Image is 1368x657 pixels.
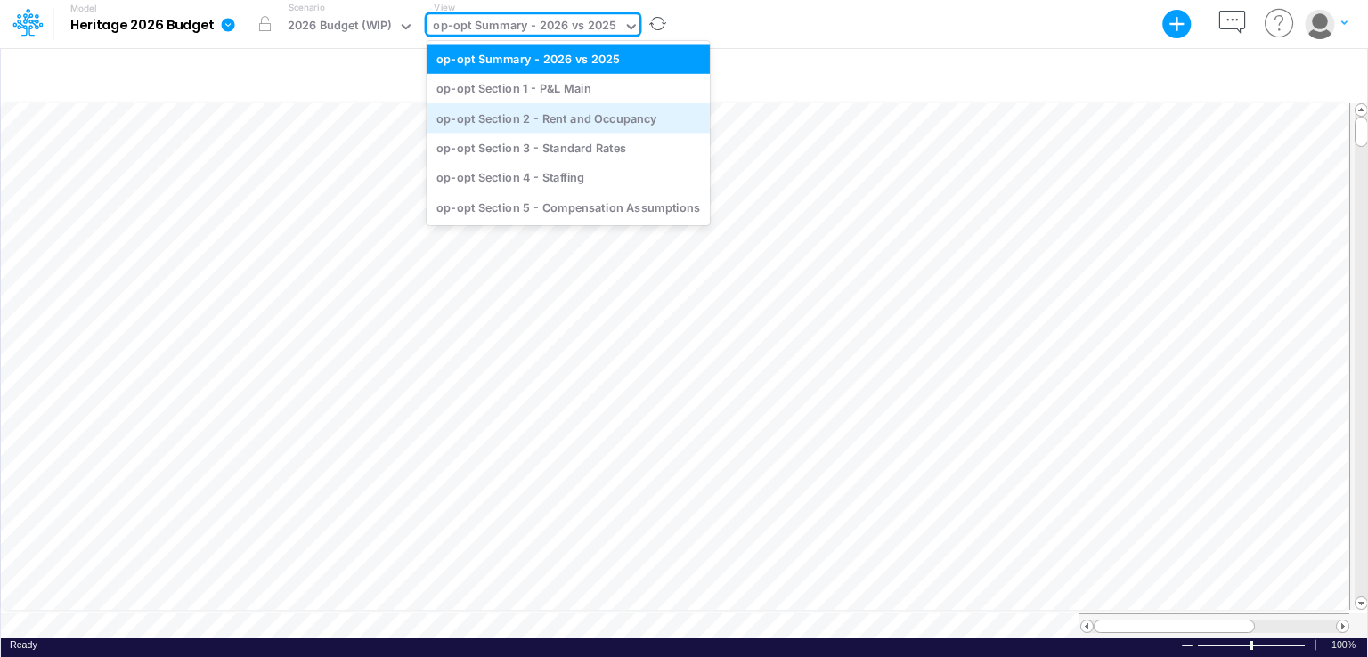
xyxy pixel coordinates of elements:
div: Zoom level [1331,638,1358,652]
label: View [434,1,454,14]
div: op-opt Summary - 2026 vs 2025 [433,17,616,37]
div: op-opt Section 1 - P&L Main [427,74,710,103]
div: op-opt Section 5 - Compensation Assumptions [427,192,710,222]
div: Zoom [1197,638,1308,652]
div: op-opt Section 4 - Staffing [427,163,710,192]
span: 100% [1331,638,1358,652]
b: Heritage 2026 Budget [70,18,214,34]
div: 2026 Budget (WIP) [288,17,392,37]
span: Ready [10,639,37,650]
label: Scenario [289,1,325,14]
div: op-opt Summary - 2026 vs 2025 [427,44,710,73]
div: Zoom In [1308,638,1323,652]
div: Zoom [1250,641,1253,650]
div: op-opt Section 2 - Rent and Occupancy [427,103,710,133]
div: In Ready mode [10,638,37,652]
div: op-opt Section 3 - Standard Rates [427,133,710,162]
label: Model [70,4,97,14]
div: Zoom Out [1180,639,1194,653]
